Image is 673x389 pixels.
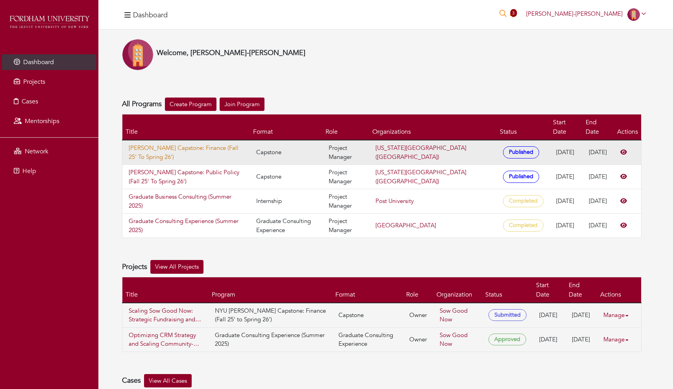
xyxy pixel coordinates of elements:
[209,327,332,352] td: Graduate Consulting Experience (Summer 2025)
[566,277,597,303] th: End Date
[250,214,322,238] td: Graduate Consulting Experience
[375,221,436,229] a: [GEOGRAPHIC_DATA]
[129,144,244,161] a: [PERSON_NAME] Capstone: Finance (Fall 25' To Spring 26')
[440,307,468,324] a: Sow Good Now
[510,10,516,19] a: 3
[22,97,38,106] span: Cases
[433,277,482,303] th: Organization
[122,263,147,271] h4: Projects
[2,113,96,129] a: Mentorships
[403,277,433,303] th: Role
[566,303,597,328] td: [DATE]
[8,14,91,30] img: fordham_logo.png
[503,146,540,159] span: Published
[209,277,332,303] th: Program
[25,147,48,156] span: Network
[25,117,59,125] span: Mentorships
[165,98,216,111] a: Create Program
[157,49,305,57] h4: Welcome, [PERSON_NAME]-[PERSON_NAME]
[403,303,433,328] td: Owner
[533,303,565,328] td: [DATE]
[510,9,517,17] span: 3
[209,303,332,328] td: NYU [PERSON_NAME] Capstone: Finance (Fall 25' to Spring 26')
[375,144,466,161] a: [US_STATE][GEOGRAPHIC_DATA] ([GEOGRAPHIC_DATA])
[23,58,54,66] span: Dashboard
[582,214,614,238] td: [DATE]
[503,195,544,207] span: Completed
[597,277,642,303] th: Actions
[129,168,244,186] a: [PERSON_NAME] Capstone: Public Policy (Fall 25' To Spring 26')
[603,332,635,347] a: Manage
[375,168,466,185] a: [US_STATE][GEOGRAPHIC_DATA] ([GEOGRAPHIC_DATA])
[122,277,209,303] th: Title
[150,260,203,274] a: View All Projects
[250,140,322,165] td: Capstone
[2,94,96,109] a: Cases
[129,192,244,210] a: Graduate Business Consulting (Summer 2025)
[332,277,403,303] th: Format
[2,144,96,159] a: Network
[322,189,369,214] td: Project Manager
[250,189,322,214] td: Internship
[582,140,614,165] td: [DATE]
[440,331,468,348] a: Sow Good Now
[533,327,565,352] td: [DATE]
[332,327,403,352] td: Graduate Consulting Experience
[122,114,250,140] th: Title
[369,114,497,140] th: Organizations
[332,303,403,328] td: Capstone
[322,140,369,165] td: Project Manager
[627,8,640,21] img: Company-Icon-7f8a26afd1715722aa5ae9dc11300c11ceeb4d32eda0db0d61c21d11b95ecac6.png
[122,100,162,109] h4: All Programs
[22,167,36,175] span: Help
[322,214,369,238] td: Project Manager
[250,114,322,140] th: Format
[488,309,527,321] span: Submitted
[550,165,582,189] td: [DATE]
[523,10,649,18] a: [PERSON_NAME]-[PERSON_NAME]
[482,277,533,303] th: Status
[582,165,614,189] td: [DATE]
[122,39,153,70] img: Company-Icon-7f8a26afd1715722aa5ae9dc11300c11ceeb4d32eda0db0d61c21d11b95ecac6.png
[403,327,433,352] td: Owner
[533,277,565,303] th: Start Date
[129,217,244,234] a: Graduate Consulting Experience (Summer 2025)
[129,306,202,324] a: Scaling Sow Good Now: Strategic Fundraising and Financial Sustainability Plan
[550,189,582,214] td: [DATE]
[550,140,582,165] td: [DATE]
[144,374,192,388] a: View All Cases
[550,114,582,140] th: Start Date
[503,171,540,183] span: Published
[488,334,527,346] span: Approved
[2,54,96,70] a: Dashboard
[122,376,141,385] h4: Cases
[497,114,550,140] th: Status
[220,98,264,111] a: Join Program
[503,219,544,232] span: Completed
[129,331,202,348] a: Optimizing CRM Strategy and Scaling Community-Based Fundraising for Sow Good Now
[603,308,635,323] a: Manage
[322,165,369,189] td: Project Manager
[582,114,614,140] th: End Date
[250,165,322,189] td: Capstone
[2,74,96,90] a: Projects
[614,114,642,140] th: Actions
[2,163,96,179] a: Help
[550,214,582,238] td: [DATE]
[133,11,168,20] h4: Dashboard
[526,10,623,18] span: [PERSON_NAME]-[PERSON_NAME]
[375,197,414,205] a: Post University
[23,77,45,86] span: Projects
[566,327,597,352] td: [DATE]
[322,114,369,140] th: Role
[582,189,614,214] td: [DATE]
